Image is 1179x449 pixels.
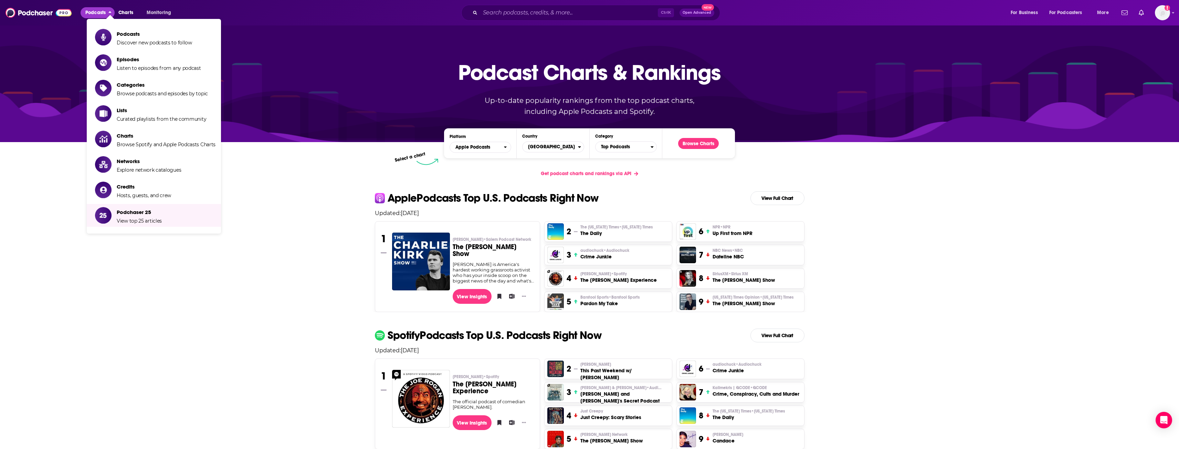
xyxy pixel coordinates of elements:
span: Networks [117,158,181,164]
p: NBC News • NBC [713,248,744,253]
p: Spotify Podcasts Top U.S. Podcasts Right Now [388,330,602,341]
h3: The [PERSON_NAME] Show [713,277,775,284]
button: Browse Charts [678,138,719,149]
span: • Spotify [483,374,499,379]
span: Monitoring [147,8,171,18]
button: open menu [1006,7,1046,18]
a: Just Creepy: Scary Stories [547,407,564,424]
img: The Ezra Klein Show [680,293,696,310]
p: Tucker Carlson Network [580,432,643,437]
p: audiochuck • Audiochuck [580,248,629,253]
p: Joe Rogan • Spotify [453,374,534,379]
button: Show More Button [519,293,529,300]
a: Show notifications dropdown [1136,7,1147,19]
a: Crime Junkie [547,247,564,263]
a: [PERSON_NAME] NetworkThe [PERSON_NAME] Show [580,432,643,444]
span: Charts [117,132,215,139]
span: Episodes [117,56,201,63]
span: • QCODE [750,385,767,390]
span: [PERSON_NAME] [580,271,627,277]
span: [PERSON_NAME] Network [580,432,628,437]
a: This Past Weekend w/ Theo Von [547,361,564,377]
h3: 1 [381,370,387,382]
h3: The Daily [580,230,653,237]
a: Just CreepyJust Creepy: Scary Stories [580,408,641,421]
a: Up First from NPR [680,223,696,240]
p: Candace Owens [713,432,743,437]
span: • Audiochuck [736,362,761,367]
span: • [US_STATE] Times [619,225,653,229]
img: The Charlie Kirk Show [392,233,450,290]
span: • NPR [720,225,730,229]
p: Barstool Sports • Barstool Sports [580,295,640,300]
a: Dateline NBC [680,247,696,263]
p: NPR • NPR [713,224,752,230]
p: Just Creepy [580,408,641,414]
h3: Pardon My Take [580,300,640,307]
span: New [702,4,714,11]
a: The Tucker Carlson Show [547,431,564,447]
p: Kallmekris | QCODE • QCODE [713,385,799,391]
img: The Daily [547,223,564,240]
a: Candace [680,431,696,447]
span: More [1097,8,1109,18]
img: select arrow [417,159,438,165]
div: [PERSON_NAME] is America's hardest working grassroots activist who has your inside scoop on the b... [453,261,534,284]
a: Matt and Shane's Secret Podcast [547,384,564,400]
span: View top 25 articles [117,218,162,224]
p: Select a chart [394,151,426,163]
span: Ctrl K [658,8,674,17]
img: The Joe Rogan Experience [547,270,564,287]
div: The official podcast of comedian [PERSON_NAME]. [453,399,534,410]
p: Matt McCusker & Shane Gillis • Audioboom [580,385,669,391]
a: NPR•NPRUp First from NPR [713,224,752,237]
img: User Profile [1155,5,1170,20]
span: [PERSON_NAME] [713,432,743,437]
svg: Add a profile image [1165,5,1170,11]
h3: 8 [699,410,703,421]
img: spotify Icon [375,330,385,340]
span: Curated playlists from the community [117,116,206,122]
span: • NBC [732,248,743,253]
p: SiriusXM • Sirius XM [713,271,775,277]
h3: Up First from NPR [713,230,752,237]
span: The [US_STATE] Times [713,408,785,414]
span: NBC News [713,248,743,253]
div: Search podcasts, credits, & more... [468,5,727,21]
a: audiochuck•AudiochuckCrime Junkie [580,248,629,260]
span: [GEOGRAPHIC_DATA] [523,141,578,153]
h3: 6 [699,226,703,237]
button: Show More Button [519,419,529,426]
h3: Just Creepy: Scary Stories [580,414,641,421]
img: Pardon My Take [547,293,564,310]
h3: The Daily [713,414,785,421]
span: Kallmekris | QCODE [713,385,767,391]
h3: The [PERSON_NAME] Show [453,244,534,257]
h3: 3 [567,387,571,397]
span: [US_STATE] Times Opinion [713,295,793,300]
span: Barstool Sports [580,295,640,300]
img: Podchaser - Follow, Share and Rate Podcasts [6,6,72,19]
span: [PERSON_NAME] [453,237,531,242]
a: View Full Chart [750,329,804,342]
p: Apple Podcasts Top U.S. Podcasts Right Now [388,193,599,204]
img: Crime Junkie [680,361,696,377]
img: The Joe Rogan Experience [392,370,450,428]
h3: 2 [567,226,571,237]
h3: The [PERSON_NAME] Experience [453,381,534,395]
p: The New York Times • New York Times [580,224,653,230]
h3: 2 [567,364,571,374]
span: For Business [1011,8,1038,18]
a: Show notifications dropdown [1119,7,1130,19]
span: • Salem Podcast Network [483,237,531,242]
a: The Daily [680,407,696,424]
button: open menu [450,142,511,153]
